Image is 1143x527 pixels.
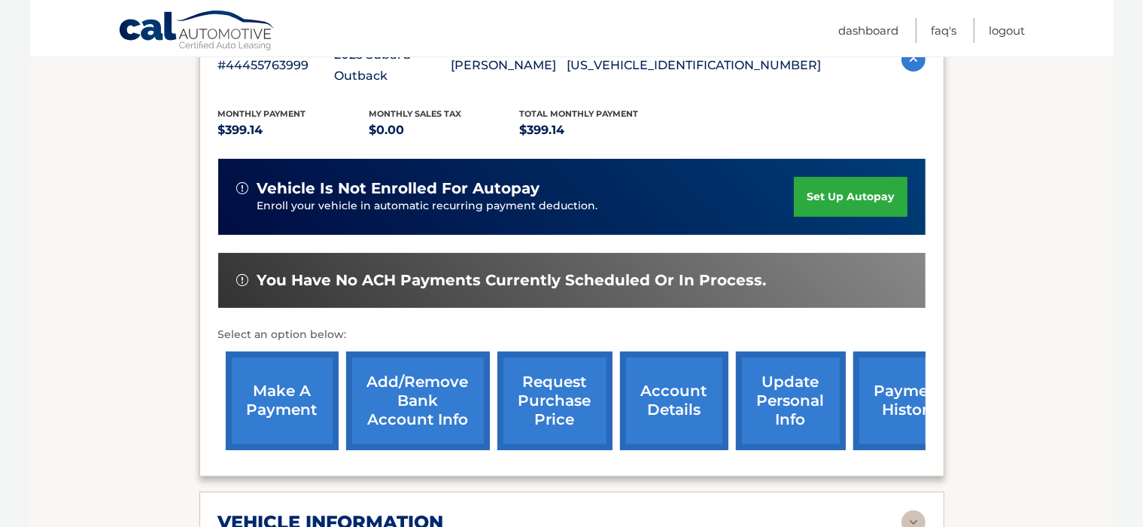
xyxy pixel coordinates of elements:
span: vehicle is not enrolled for autopay [257,179,540,198]
p: [PERSON_NAME] [451,55,567,76]
p: $399.14 [520,120,671,141]
a: FAQ's [932,18,957,43]
span: Total Monthly Payment [520,108,639,119]
p: [US_VEHICLE_IDENTIFICATION_NUMBER] [567,55,822,76]
span: Monthly sales Tax [369,108,461,119]
p: 2025 Subaru Outback [334,44,451,87]
img: accordion-active.svg [901,47,926,72]
p: #44455763999 [218,55,335,76]
a: account details [620,352,728,450]
a: Cal Automotive [118,10,276,53]
a: make a payment [226,352,339,450]
p: $399.14 [218,120,369,141]
a: request purchase price [497,352,613,450]
a: Add/Remove bank account info [346,352,490,450]
span: You have no ACH payments currently scheduled or in process. [257,271,767,290]
p: Select an option below: [218,326,926,344]
p: Enroll your vehicle in automatic recurring payment deduction. [257,198,795,215]
a: set up autopay [794,177,907,217]
span: Monthly Payment [218,108,306,119]
a: Dashboard [839,18,899,43]
img: alert-white.svg [236,182,248,194]
p: $0.00 [369,120,520,141]
a: payment history [853,352,966,450]
a: update personal info [736,352,846,450]
a: Logout [989,18,1026,43]
img: alert-white.svg [236,274,248,286]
